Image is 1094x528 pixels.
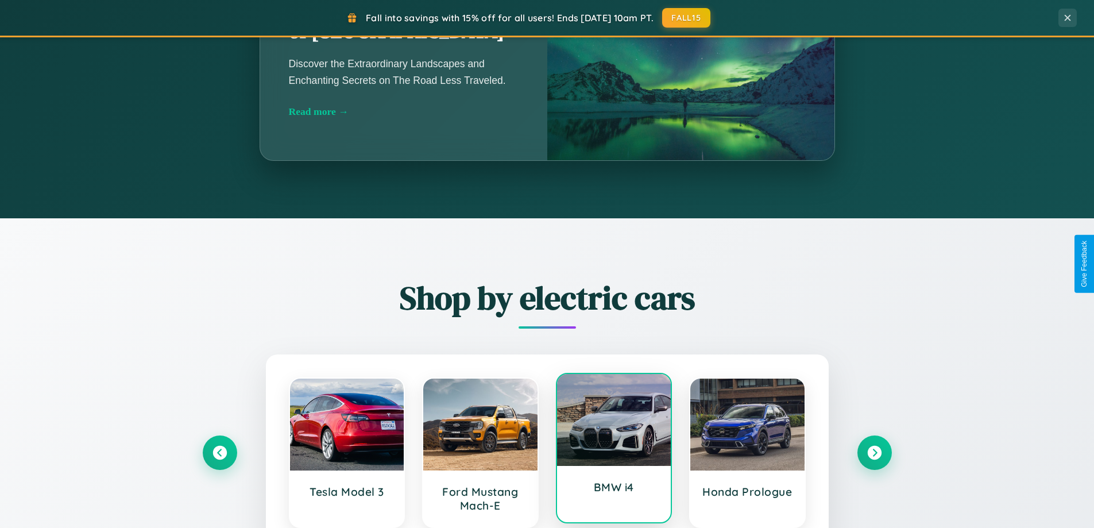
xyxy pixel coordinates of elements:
[569,480,660,494] h3: BMW i4
[702,485,793,499] h3: Honda Prologue
[435,485,526,512] h3: Ford Mustang Mach-E
[662,8,710,28] button: FALL15
[1080,241,1088,287] div: Give Feedback
[366,12,654,24] span: Fall into savings with 15% off for all users! Ends [DATE] 10am PT.
[203,276,892,320] h2: Shop by electric cars
[289,56,519,88] p: Discover the Extraordinary Landscapes and Enchanting Secrets on The Road Less Traveled.
[301,485,393,499] h3: Tesla Model 3
[289,106,519,118] div: Read more →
